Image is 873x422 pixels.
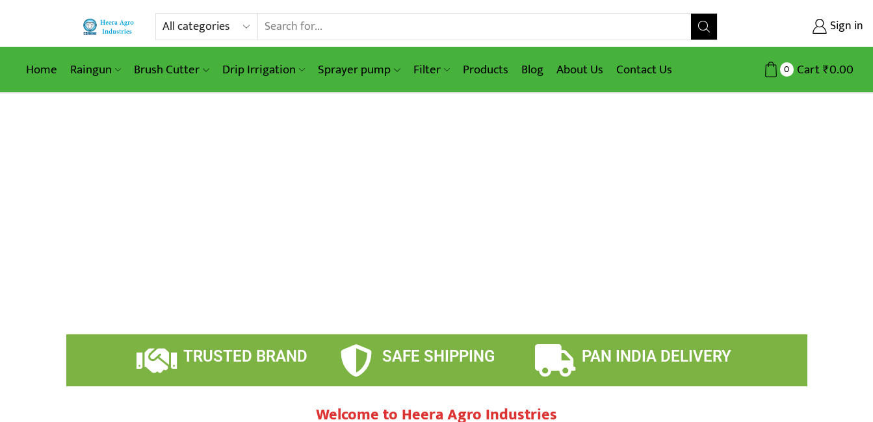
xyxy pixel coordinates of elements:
[127,55,215,85] a: Brush Cutter
[64,55,127,85] a: Raingun
[407,55,456,85] a: Filter
[183,347,307,366] span: TRUSTED BRAND
[311,55,406,85] a: Sprayer pump
[20,55,64,85] a: Home
[691,14,717,40] button: Search button
[258,14,691,40] input: Search for...
[823,60,853,80] bdi: 0.00
[823,60,829,80] span: ₹
[216,55,311,85] a: Drip Irrigation
[456,55,515,85] a: Products
[582,347,731,366] span: PAN INDIA DELIVERY
[794,61,820,79] span: Cart
[731,58,853,82] a: 0 Cart ₹0.00
[610,55,679,85] a: Contact Us
[550,55,610,85] a: About Us
[827,18,863,35] span: Sign in
[780,62,794,76] span: 0
[382,347,495,366] span: SAFE SHIPPING
[515,55,550,85] a: Blog
[737,15,863,38] a: Sign in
